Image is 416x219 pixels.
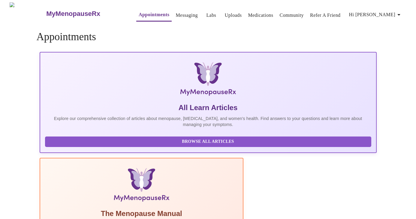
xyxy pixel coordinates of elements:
[225,11,242,19] a: Uploads
[10,2,46,25] img: MyMenopauseRx Logo
[310,11,341,19] a: Refer a Friend
[347,9,405,21] button: Hi [PERSON_NAME]
[206,11,216,19] a: Labs
[139,10,169,19] a: Appointments
[246,9,276,21] button: Medications
[45,209,238,218] h5: The Menopause Manual
[349,10,402,19] span: Hi [PERSON_NAME]
[173,9,200,21] button: Messaging
[45,139,373,144] a: Browse All Articles
[308,9,343,21] button: Refer a Friend
[95,62,321,98] img: MyMenopauseRx Logo
[248,11,273,19] a: Medications
[45,115,371,127] p: Explore our comprehensive collection of articles about menopause, [MEDICAL_DATA], and women's hea...
[222,9,244,21] button: Uploads
[76,168,207,204] img: Menopause Manual
[46,10,100,18] h3: MyMenopauseRx
[51,138,365,145] span: Browse All Articles
[45,103,371,112] h5: All Learn Articles
[280,11,304,19] a: Community
[277,9,306,21] button: Community
[45,136,371,147] button: Browse All Articles
[46,3,124,24] a: MyMenopauseRx
[136,9,172,22] button: Appointments
[37,31,380,43] h4: Appointments
[202,9,221,21] button: Labs
[176,11,197,19] a: Messaging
